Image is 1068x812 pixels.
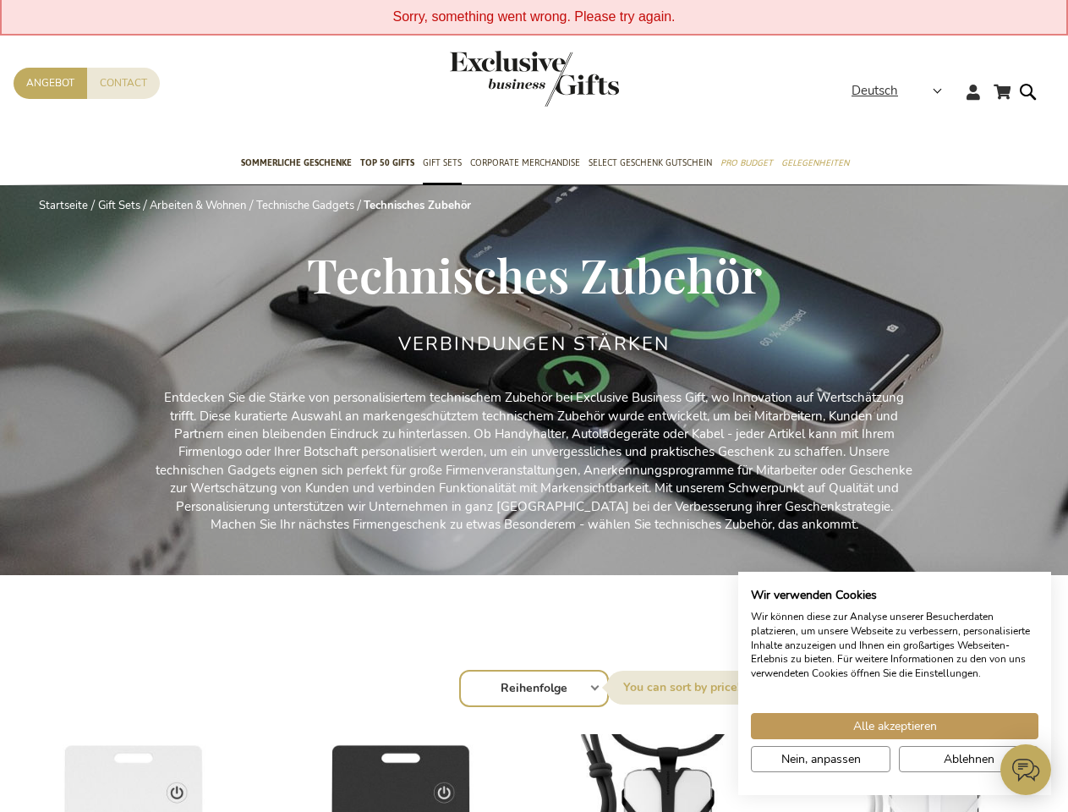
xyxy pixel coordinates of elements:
[1000,744,1051,795] iframe: belco-activator-frame
[364,198,471,213] strong: Technisches Zubehör
[256,198,354,213] a: Technische Gadgets
[87,68,160,99] a: Contact
[899,746,1038,772] button: Alle verweigern cookies
[720,154,773,172] span: Pro Budget
[98,198,140,213] a: Gift Sets
[751,713,1038,739] button: Akzeptieren Sie alle cookies
[14,68,87,99] a: Angebot
[450,51,534,107] a: store logo
[470,154,580,172] span: Corporate Merchandise
[606,671,757,705] label: Sortieren nach
[154,389,915,534] p: Entdecken Sie die Stärke von personalisiertem technischem Zubehör bei Exclusive Business Gift, wo...
[589,154,712,172] span: Select Geschenk Gutschein
[398,334,671,354] h2: Verbindungen stärken
[241,154,352,172] span: Sommerliche geschenke
[423,154,462,172] span: Gift Sets
[852,81,953,101] div: Deutsch
[781,154,849,172] span: Gelegenheiten
[307,243,762,305] span: Technisches Zubehör
[751,746,890,772] button: cookie Einstellungen anpassen
[450,51,619,107] img: Exclusive Business gifts logo
[751,588,1038,603] h2: Wir verwenden Cookies
[853,717,937,735] span: Alle akzeptieren
[852,81,898,101] span: Deutsch
[150,198,246,213] a: Arbeiten & Wohnen
[39,198,88,213] a: Startseite
[751,610,1038,681] p: Wir können diese zur Analyse unserer Besucherdaten platzieren, um unsere Webseite zu verbessern, ...
[944,750,994,768] span: Ablehnen
[360,154,414,172] span: TOP 50 Gifts
[392,9,675,24] span: Sorry, something went wrong. Please try again.
[781,750,861,768] span: Nein, anpassen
